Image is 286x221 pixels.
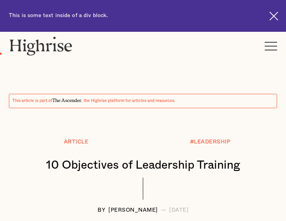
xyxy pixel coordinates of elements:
[64,139,89,145] div: Article
[17,159,269,172] h1: 10 Objectives of Leadership Training
[9,36,73,55] img: Highrise logo
[98,207,105,213] div: BY
[161,207,166,213] div: —
[52,97,81,102] span: The Ascender
[81,99,175,103] span: , the Highrise platform for articles and resources.
[108,207,158,213] div: [PERSON_NAME]
[12,99,52,103] span: This article is part of
[169,207,188,213] div: [DATE]
[269,12,278,21] img: Cross icon
[190,139,231,145] div: #LEADERSHIP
